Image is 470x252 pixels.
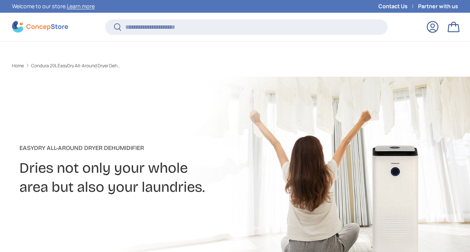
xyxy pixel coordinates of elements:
[12,64,24,68] a: Home
[19,159,307,196] h2: Dries not only your whole area but also your laundries.
[31,64,121,68] a: Condura 20L EasyDry All-Around Dryer Dehumidifier
[67,3,95,10] a: Learn more
[12,62,248,69] nav: Breadcrumbs
[418,2,458,10] a: Partner with us
[12,21,68,33] img: ConcepStore
[19,144,307,153] p: EasyDry All-Around Dryer Dehumidifier
[378,2,418,10] a: Contact Us
[12,2,95,10] p: Welcome to our store.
